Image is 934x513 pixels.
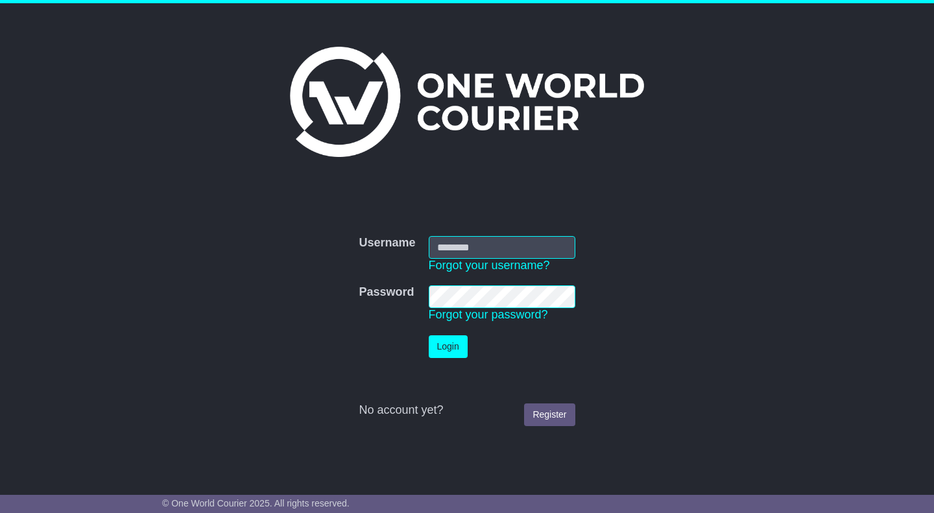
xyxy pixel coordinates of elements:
div: No account yet? [359,403,575,418]
span: © One World Courier 2025. All rights reserved. [162,498,350,508]
a: Register [524,403,575,426]
a: Forgot your password? [429,308,548,321]
button: Login [429,335,468,358]
img: One World [290,47,644,157]
label: Password [359,285,414,300]
a: Forgot your username? [429,259,550,272]
label: Username [359,236,415,250]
